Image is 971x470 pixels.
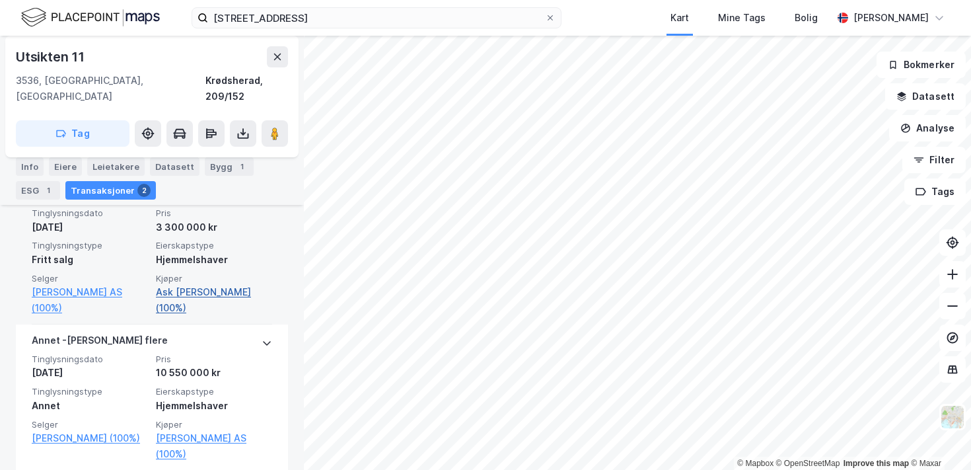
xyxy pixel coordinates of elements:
[940,405,965,430] img: Z
[87,157,145,176] div: Leietakere
[49,157,82,176] div: Eiere
[32,365,148,381] div: [DATE]
[877,52,966,78] button: Bokmerker
[156,386,272,397] span: Eierskapstype
[32,386,148,397] span: Tinglysningstype
[156,240,272,251] span: Eierskapstype
[32,419,148,430] span: Selger
[156,419,272,430] span: Kjøper
[889,115,966,141] button: Analyse
[156,252,272,268] div: Hjemmelshaver
[205,73,288,104] div: Krødsherad, 209/152
[795,10,818,26] div: Bolig
[32,354,148,365] span: Tinglysningsdato
[905,407,971,470] iframe: Chat Widget
[32,252,148,268] div: Fritt salg
[156,365,272,381] div: 10 550 000 kr
[65,181,156,200] div: Transaksjoner
[16,157,44,176] div: Info
[16,46,87,67] div: Utsikten 11
[885,83,966,110] button: Datasett
[156,273,272,284] span: Kjøper
[32,284,148,316] a: [PERSON_NAME] AS (100%)
[32,398,148,414] div: Annet
[32,219,148,235] div: [DATE]
[905,407,971,470] div: Kontrollprogram for chat
[32,240,148,251] span: Tinglysningstype
[718,10,766,26] div: Mine Tags
[235,160,248,173] div: 1
[844,459,909,468] a: Improve this map
[150,157,199,176] div: Datasett
[156,208,272,219] span: Pris
[902,147,966,173] button: Filter
[32,430,148,446] a: [PERSON_NAME] (100%)
[32,208,148,219] span: Tinglysningsdato
[156,284,272,316] a: Ask [PERSON_NAME] (100%)
[156,219,272,235] div: 3 300 000 kr
[16,120,129,147] button: Tag
[16,73,205,104] div: 3536, [GEOGRAPHIC_DATA], [GEOGRAPHIC_DATA]
[32,273,148,284] span: Selger
[156,398,272,414] div: Hjemmelshaver
[205,157,254,176] div: Bygg
[156,430,272,462] a: [PERSON_NAME] AS (100%)
[21,6,160,29] img: logo.f888ab2527a4732fd821a326f86c7f29.svg
[904,178,966,205] button: Tags
[208,8,545,28] input: Søk på adresse, matrikkel, gårdeiere, leietakere eller personer
[137,184,151,197] div: 2
[156,354,272,365] span: Pris
[16,181,60,200] div: ESG
[670,10,689,26] div: Kart
[853,10,929,26] div: [PERSON_NAME]
[737,459,773,468] a: Mapbox
[776,459,840,468] a: OpenStreetMap
[32,333,168,354] div: Annet - [PERSON_NAME] flere
[42,184,55,197] div: 1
